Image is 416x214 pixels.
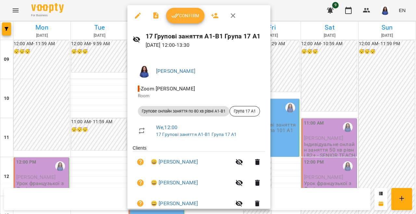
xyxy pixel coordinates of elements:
[151,200,198,207] a: 😀 [PERSON_NAME]
[138,108,229,114] span: Групове онлайн заняття по 80 хв рівні А1-В1
[171,12,199,20] span: Confirm
[133,175,148,191] button: Unpaid. Bill the attendance?
[229,106,260,116] div: Група 17 А1
[156,68,195,74] a: [PERSON_NAME]
[166,8,204,23] button: Confirm
[151,158,198,166] a: 😀 [PERSON_NAME]
[138,65,151,78] img: 896d7bd98bada4a398fcb6f6c121a1d1.png
[133,196,148,211] button: Unpaid. Bill the attendance?
[230,108,260,114] span: Група 17 А1
[146,31,265,41] h6: 17 Групові заняття А1-В1 Група 17 А1
[138,93,260,99] p: Room
[156,132,237,137] a: 17 Групові заняття А1-В1 Група 17 А1
[156,124,177,130] a: We , 12:00
[146,41,265,49] p: [DATE] 12:00 - 13:30
[151,179,198,187] a: 😀 [PERSON_NAME]
[138,86,196,92] span: - Zoom [PERSON_NAME]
